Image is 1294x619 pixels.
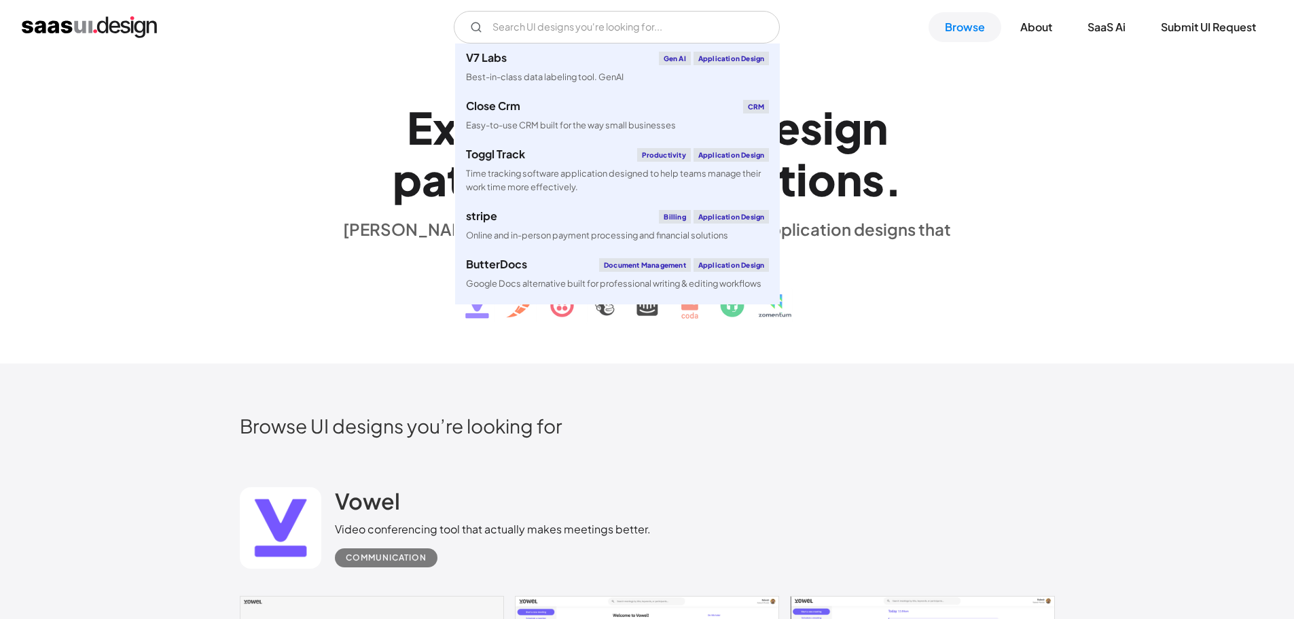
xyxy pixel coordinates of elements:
[454,11,780,43] form: Email Form
[836,153,862,205] div: n
[659,52,691,65] div: Gen AI
[455,92,780,140] a: Close CrmCRMEasy-to-use CRM built for the way small businesses
[466,167,769,193] div: Time tracking software application designed to help teams manage their work time more effectively.
[447,153,465,205] div: t
[778,153,796,205] div: t
[335,521,651,537] div: Video conferencing tool that actually makes meetings better.
[659,210,690,224] div: Billing
[823,101,834,154] div: i
[466,119,676,132] div: Easy-to-use CRM built for the way small businesses
[455,140,780,201] a: Toggl TrackProductivityApplication DesignTime tracking software application designed to help team...
[455,250,780,298] a: ButterDocsDocument ManagementApplication DesignGoogle Docs alternative built for professional wri...
[796,153,808,205] div: i
[862,153,884,205] div: s
[466,52,507,63] div: V7 Labs
[694,258,770,272] div: Application Design
[800,101,823,154] div: s
[884,153,902,205] div: .
[862,101,888,154] div: n
[455,298,780,359] a: klaviyoEmail MarketingApplication DesignCreate personalised customer experiences across email, SM...
[466,101,520,111] div: Close Crm
[407,101,433,154] div: E
[637,148,690,162] div: Productivity
[466,259,527,270] div: ButterDocs
[834,101,862,154] div: g
[694,52,770,65] div: Application Design
[1071,12,1142,42] a: SaaS Ai
[422,153,447,205] div: a
[466,71,624,84] div: Best-in-class data labeling tool. GenAI
[466,229,728,242] div: Online and in-person payment processing and financial solutions
[335,101,960,206] h1: Explore SaaS UI design patterns & interactions.
[694,148,770,162] div: Application Design
[240,414,1055,438] h2: Browse UI designs you’re looking for
[455,43,780,92] a: V7 LabsGen AIApplication DesignBest-in-class data labeling tool. GenAI
[466,211,497,222] div: stripe
[433,101,458,154] div: x
[466,277,761,290] div: Google Docs alternative built for professional writing & editing workflows
[455,202,780,250] a: stripeBillingApplication DesignOnline and in-person payment processing and financial solutions
[774,101,800,154] div: e
[929,12,1001,42] a: Browse
[1004,12,1068,42] a: About
[335,487,400,514] h2: Vowel
[454,11,780,43] input: Search UI designs you're looking for...
[466,149,525,160] div: Toggl Track
[1145,12,1272,42] a: Submit UI Request
[335,219,960,260] div: [PERSON_NAME] is a hand-picked collection of saas application designs that exhibit the best in cl...
[442,260,853,330] img: text, icon, saas logo
[743,100,770,113] div: CRM
[694,210,770,224] div: Application Design
[346,550,427,566] div: Communication
[599,258,691,272] div: Document Management
[393,153,422,205] div: p
[335,487,400,521] a: Vowel
[808,153,836,205] div: o
[22,16,157,38] a: home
